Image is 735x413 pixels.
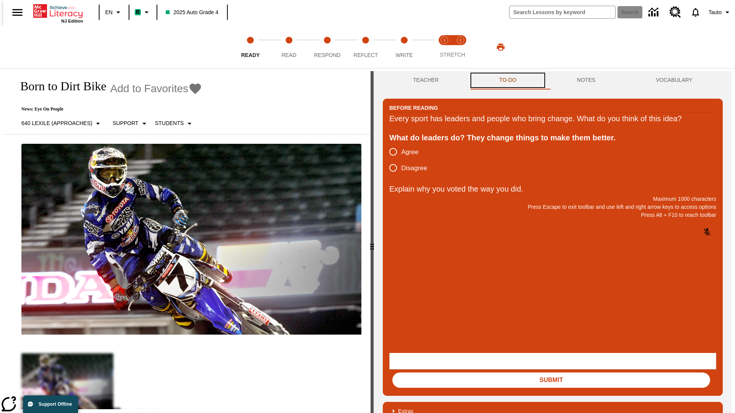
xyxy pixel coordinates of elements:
span: 2025 Auto Grade 4 [166,8,219,16]
input: search field [510,6,615,18]
p: Maximum 1000 characters [389,195,716,203]
button: VOCABULARY [626,71,723,89]
span: Add to Favorites [110,83,188,95]
span: Support Offline [39,402,72,407]
p: Press Escape to exit toolbar and use left and right arrow keys to access options [389,203,716,211]
button: Ready step 1 of 5 [228,26,273,68]
p: Support [113,119,138,127]
body: Explain why you voted the way you did. Maximum 1000 characters Press Alt + F10 to reach toolbar P... [3,6,112,13]
span: EN [105,8,113,16]
button: Boost Class color is mint green. Change class color [132,5,154,19]
img: Motocross racer James Stewart flies through the air on his dirt bike. [21,144,361,335]
span: STRETCH [440,52,465,58]
div: poll [389,144,433,176]
button: Profile/Settings [706,5,735,19]
div: Home [33,3,83,23]
span: Respond [314,52,340,58]
p: 640 Lexile (Approaches) [21,119,92,127]
span: NJ Edition [61,19,83,23]
span: Reflect [354,52,378,58]
div: Instructional Panel Tabs [383,71,723,89]
button: Read step 2 of 5 [266,26,311,68]
button: Submit [392,372,710,388]
span: Read [281,52,296,58]
button: Respond step 3 of 5 [305,26,350,68]
button: Open side menu [6,1,29,24]
span: Tauto [709,8,722,16]
p: Explain why you voted the way you did. [389,183,716,195]
a: Resource Center, Will open in new tab [665,2,686,23]
div: activity [374,71,732,413]
button: Language: EN, Select a language [102,5,126,19]
button: Add to Favorites - Born to Dirt Bike [110,82,202,95]
span: Agree [401,147,418,157]
button: Teacher [383,71,469,89]
h1: Born to Dirt Bike [12,79,106,93]
div: What do leaders do? They change things to make them better. [389,132,716,144]
span: B [136,7,140,17]
p: Students [155,119,184,127]
a: Data Center [644,2,665,23]
a: Notifications [686,2,706,22]
p: News: Eye On People [12,106,202,112]
button: Support Offline [23,395,78,413]
button: Scaffolds, Support [109,117,152,130]
div: reading [3,71,371,409]
button: Reflect step 4 of 5 [343,26,388,68]
text: 2 [459,38,461,42]
span: Disagree [401,163,427,173]
div: Press Enter or Spacebar and then press right and left arrow keys to move the slider [371,71,374,413]
button: Click to activate and allow voice recognition [698,223,716,241]
div: Every sport has leaders and people who bring change. What do you think of this idea? [389,112,716,125]
button: NOTES [547,71,626,89]
button: Select Lexile, 640 Lexile (Approaches) [18,117,106,130]
button: Write step 5 of 5 [382,26,426,68]
button: Stretch Respond step 2 of 2 [449,26,472,68]
h2: Before Reading [389,104,438,112]
p: Press Alt + F10 to reach toolbar [389,211,716,219]
button: Select Student [152,117,197,130]
text: 1 [443,38,445,42]
button: Print [488,40,513,54]
span: Ready [241,52,260,58]
span: Write [395,52,413,58]
button: Stretch Read step 1 of 2 [433,26,456,68]
button: TO-DO [469,71,547,89]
